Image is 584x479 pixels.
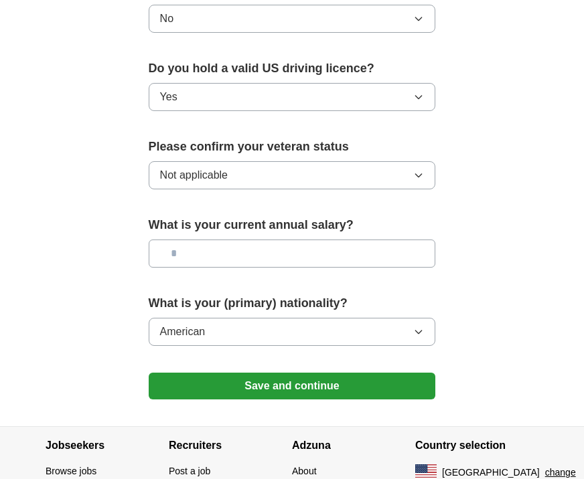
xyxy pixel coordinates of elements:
[149,318,436,346] button: American
[149,138,436,156] label: Please confirm your veteran status
[149,5,436,33] button: No
[415,427,538,464] h4: Country selection
[149,83,436,111] button: Yes
[160,167,228,183] span: Not applicable
[160,324,206,340] span: American
[292,466,317,476] a: About
[149,60,436,78] label: Do you hold a valid US driving licence?
[169,466,210,476] a: Post a job
[149,294,436,312] label: What is your (primary) nationality?
[149,161,436,189] button: Not applicable
[160,11,173,27] span: No
[46,466,96,476] a: Browse jobs
[149,373,436,399] button: Save and continue
[160,89,177,105] span: Yes
[149,216,436,234] label: What is your current annual salary?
